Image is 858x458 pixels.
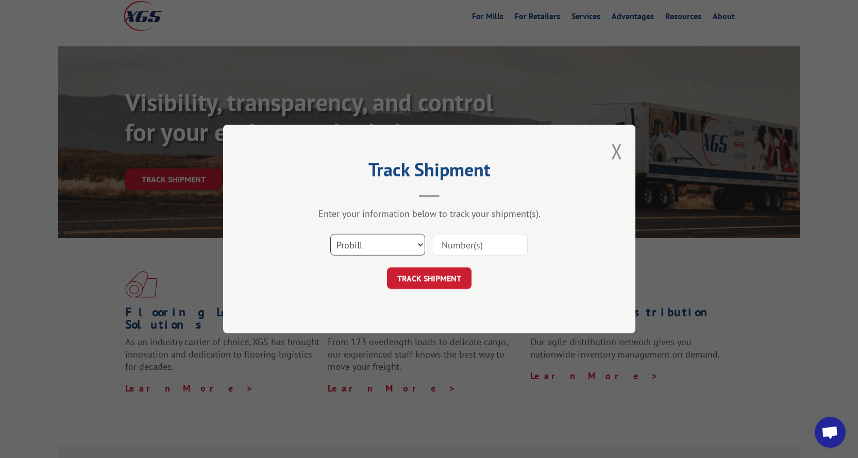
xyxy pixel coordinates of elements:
[433,234,528,256] input: Number(s)
[387,267,472,289] button: TRACK SHIPMENT
[275,162,584,182] h2: Track Shipment
[611,138,623,165] button: Close modal
[275,208,584,219] div: Enter your information below to track your shipment(s).
[815,417,846,448] a: Open chat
